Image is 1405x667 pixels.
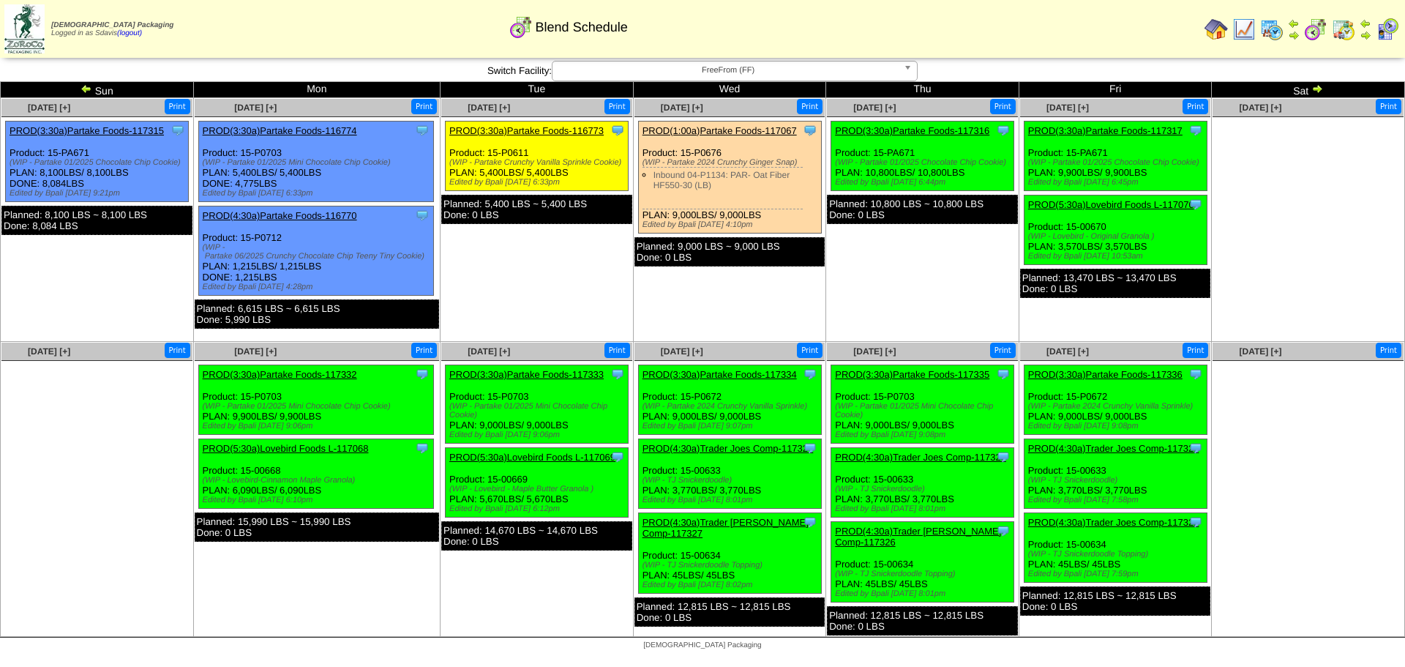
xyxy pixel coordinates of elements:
a: PROD(5:30a)Lovebird Foods L-117069 [449,452,615,463]
div: Edited by Bpali [DATE] 7:59pm [1028,570,1207,578]
div: Edited by Bpali [DATE] 9:06pm [203,422,433,431]
div: Edited by Bpali [DATE] 8:01pm [835,504,1014,513]
div: Planned: 8,100 LBS ~ 8,100 LBS Done: 8,084 LBS [1,206,192,235]
div: Product: 15-P0703 PLAN: 9,900LBS / 9,900LBS [198,365,433,435]
div: Planned: 13,470 LBS ~ 13,470 LBS Done: 0 LBS [1020,269,1211,298]
button: Print [411,343,437,358]
img: Tooltip [415,441,430,455]
div: Product: 15-P0676 PLAN: 9,000LBS / 9,000LBS [638,122,821,234]
a: [DATE] [+] [853,346,896,357]
img: home.gif [1204,18,1228,41]
img: calendarinout.gif [1332,18,1355,41]
a: PROD(5:30a)Lovebird Foods L-117068 [203,443,369,454]
div: Product: 15-P0672 PLAN: 9,000LBS / 9,000LBS [638,365,821,435]
a: [DATE] [+] [1046,103,1089,113]
div: Edited by Bpali [DATE] 4:28pm [203,283,433,291]
img: arrowright.gif [1360,29,1371,41]
div: Planned: 9,000 LBS ~ 9,000 LBS Done: 0 LBS [634,237,825,267]
div: (WIP - Lovebird - Maple Butter Granola ) [449,485,628,493]
div: (WIP - TJ Snickerdoodle) [835,485,1014,493]
a: (logout) [117,29,142,37]
img: Tooltip [803,441,817,455]
a: [DATE] [+] [853,103,896,113]
div: Edited by Bpali [DATE] 9:08pm [1028,422,1207,431]
div: (WIP - Partake 01/2025 Chocolate Chip Cookie) [835,158,1014,167]
div: (WIP - TJ Snickerdoodle Topping) [835,570,1014,578]
img: zoroco-logo-small.webp [4,4,45,53]
button: Print [1183,343,1208,358]
div: Product: 15-00634 PLAN: 45LBS / 45LBS [831,522,1014,603]
div: Planned: 14,670 LBS ~ 14,670 LBS Done: 0 LBS [441,521,632,551]
button: Print [1376,99,1401,114]
div: Product: 15-PA671 PLAN: 9,900LBS / 9,900LBS [1024,122,1207,191]
div: Edited by Bpali [DATE] 7:58pm [1028,496,1207,504]
img: Tooltip [171,123,185,138]
a: PROD(4:30a)Trader [PERSON_NAME] Comp-117327 [642,517,809,539]
div: (WIP - Partake 01/2025 Mini Chocolate Chip Cookie) [203,402,433,411]
span: [DEMOGRAPHIC_DATA] Packaging [643,641,761,649]
div: Product: 15-P0611 PLAN: 5,400LBS / 5,400LBS [446,122,629,191]
a: [DATE] [+] [468,103,510,113]
img: Tooltip [996,450,1011,464]
span: [DATE] [+] [1239,103,1281,113]
a: [DATE] [+] [234,346,277,357]
img: calendarcustomer.gif [1376,18,1399,41]
div: Product: 15-00634 PLAN: 45LBS / 45LBS [1024,513,1207,583]
div: (WIP - Partake 01/2025 Mini Chocolate Chip Cookie) [449,402,628,420]
div: Planned: 6,615 LBS ~ 6,615 LBS Done: 5,990 LBS [195,299,440,329]
div: Product: 15-P0703 PLAN: 9,000LBS / 9,000LBS [446,365,629,444]
div: Edited by Bpali [DATE] 6:12pm [449,504,628,513]
div: Product: 15-00670 PLAN: 3,570LBS / 3,570LBS [1024,195,1207,265]
div: Edited by Bpali [DATE] 9:08pm [835,431,1014,439]
div: (WIP - TJ Snickerdoodle Topping) [642,561,821,570]
img: Tooltip [415,123,430,138]
img: Tooltip [415,367,430,381]
button: Print [990,99,1016,114]
a: [DATE] [+] [661,346,703,357]
a: PROD(4:30a)Trader [PERSON_NAME] Comp-117326 [835,526,1001,548]
span: [DATE] [+] [28,103,70,113]
span: Blend Schedule [536,20,628,35]
a: PROD(3:30a)Partake Foods-117315 [10,125,164,136]
button: Print [411,99,437,114]
div: Product: 15-PA671 PLAN: 10,800LBS / 10,800LBS [831,122,1014,191]
div: Product: 15-00669 PLAN: 5,670LBS / 5,670LBS [446,448,629,518]
span: [DATE] [+] [1046,346,1089,357]
span: [DATE] [+] [468,346,510,357]
div: Edited by Bpali [DATE] 6:44pm [835,178,1014,187]
div: (WIP - TJ Snickerdoodle Topping) [1028,550,1207,559]
img: Tooltip [1188,123,1203,138]
button: Print [1183,99,1208,114]
img: calendarblend.gif [1304,18,1327,41]
a: PROD(4:30a)Trader Joes Comp-117322 [1028,517,1199,528]
div: Planned: 12,815 LBS ~ 12,815 LBS Done: 0 LBS [827,606,1018,636]
div: (WIP - Partake 01/2025 Mini Chocolate Chip Cookie) [835,402,1014,420]
div: (WIP - Partake 01/2025 Chocolate Chip Cookie) [10,158,188,167]
div: (WIP - TJ Snickerdoodle) [642,476,821,485]
img: Tooltip [610,450,625,464]
a: PROD(3:30a)Partake Foods-116773 [449,125,604,136]
a: PROD(5:30a)Lovebird Foods L-117070 [1028,199,1194,210]
span: Logged in as Sdavis [51,21,173,37]
td: Fri [1019,82,1212,98]
img: Tooltip [1188,367,1203,381]
div: Product: 15-00668 PLAN: 6,090LBS / 6,090LBS [198,439,433,509]
div: Product: 15-00633 PLAN: 3,770LBS / 3,770LBS [638,439,821,509]
div: Product: 15-P0703 PLAN: 9,000LBS / 9,000LBS [831,365,1014,444]
td: Wed [633,82,826,98]
div: (WIP - Lovebird-Cinnamon Maple Granola) [203,476,433,485]
img: Tooltip [996,367,1011,381]
span: [DATE] [+] [661,103,703,113]
div: Planned: 10,800 LBS ~ 10,800 LBS Done: 0 LBS [827,195,1018,224]
span: [DATE] [+] [28,346,70,357]
a: PROD(3:30a)Partake Foods-117335 [835,369,989,380]
div: Product: 15-P0672 PLAN: 9,000LBS / 9,000LBS [1024,365,1207,435]
td: Tue [441,82,634,98]
div: (WIP - Partake 2024 Crunchy Vanilla Sprinkle) [642,402,821,411]
td: Thu [826,82,1019,98]
a: PROD(3:30a)Partake Foods-117332 [203,369,357,380]
button: Print [604,343,630,358]
button: Print [1376,343,1401,358]
img: arrowleft.gif [80,83,92,94]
